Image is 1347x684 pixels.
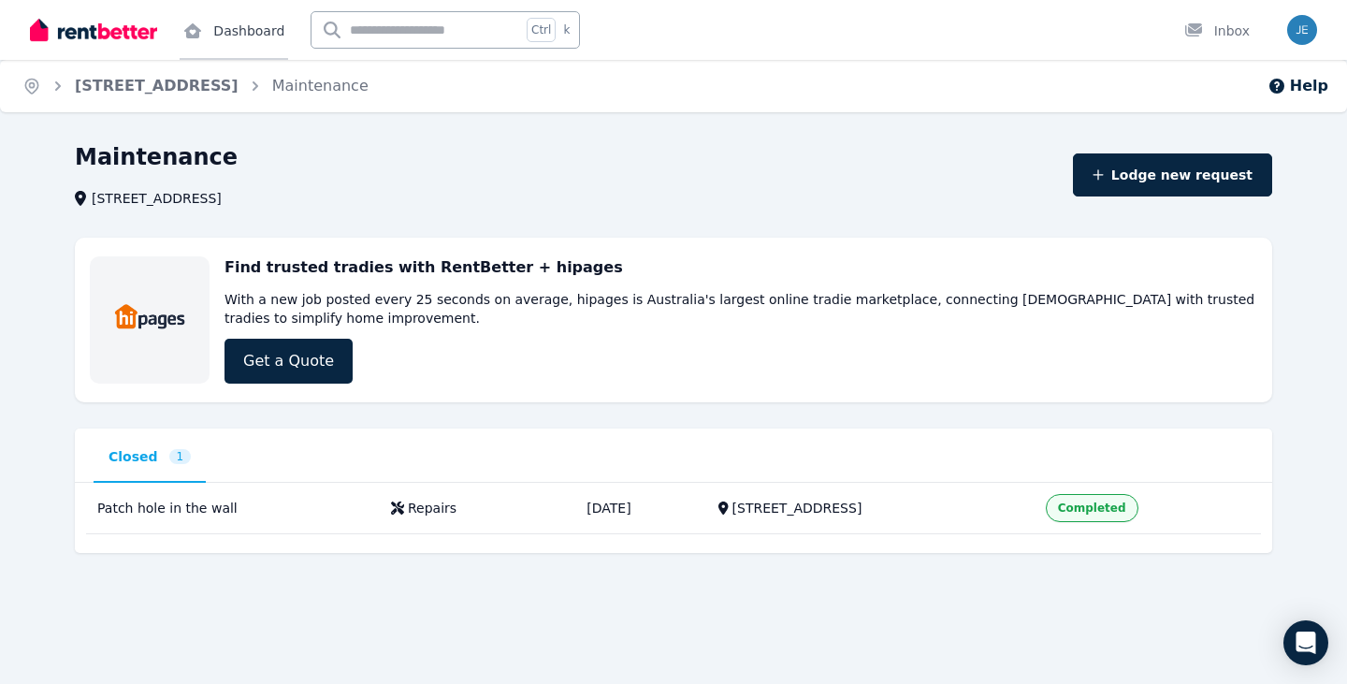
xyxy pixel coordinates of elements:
div: Open Intercom Messenger [1283,620,1328,665]
img: Jessica Kate MURRAY [1287,15,1317,45]
div: Patch hole in the wall [97,499,369,517]
div: Inbox [1184,22,1250,40]
button: Help [1267,75,1328,97]
img: Trades & Maintenance [114,300,186,334]
span: 1 [169,449,192,464]
a: Maintenance [272,77,369,95]
nav: Tabs [94,447,1253,483]
span: Ctrl [527,18,556,42]
a: Get a Quote [224,339,353,384]
span: [STREET_ADDRESS] [92,189,222,208]
span: Closed [109,447,158,466]
td: [DATE] [575,483,707,534]
img: RentBetter [30,16,157,44]
a: [STREET_ADDRESS] [75,77,239,95]
h1: Maintenance [75,142,238,172]
span: Completed [1058,501,1126,516]
h3: Find trusted tradies with RentBetter + hipages [224,256,623,279]
p: With a new job posted every 25 seconds on average, hipages is Australia's largest online tradie m... [224,290,1257,327]
span: k [563,22,570,37]
div: [STREET_ADDRESS] [732,499,1023,517]
button: Lodge new request [1073,153,1272,196]
div: Repairs [408,499,456,517]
